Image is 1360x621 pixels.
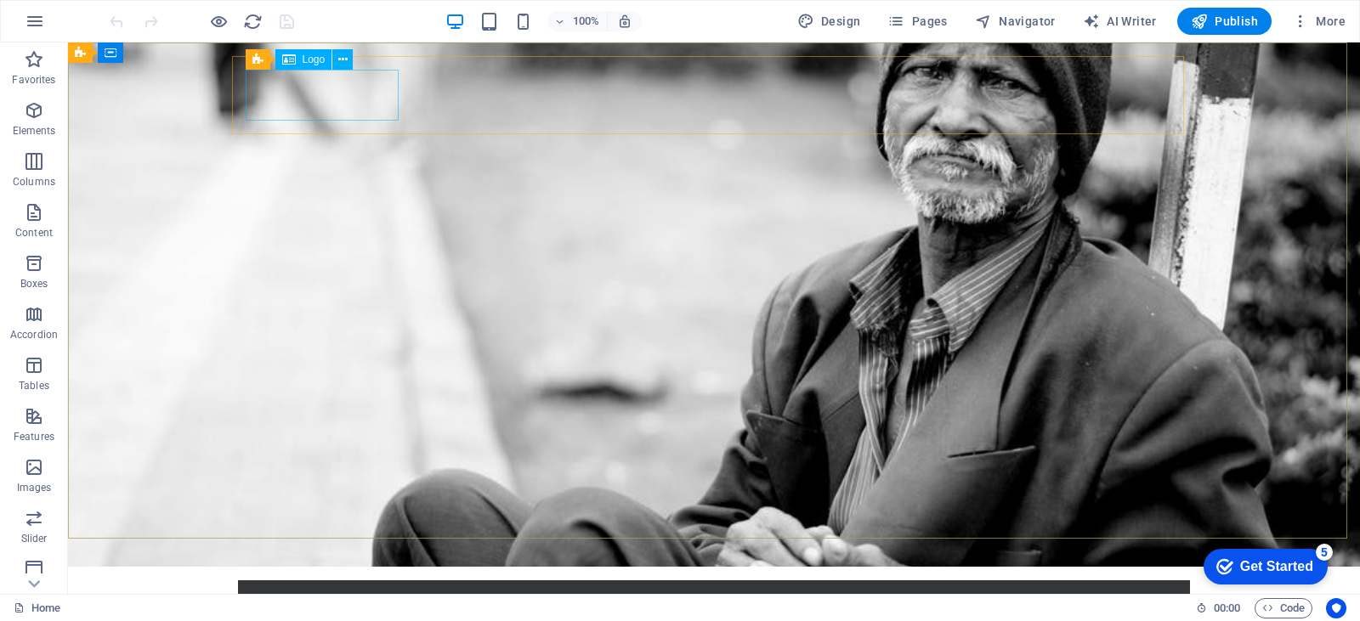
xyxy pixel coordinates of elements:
[1226,601,1228,614] span: :
[968,8,1062,35] button: Navigator
[1292,13,1346,30] span: More
[1326,598,1346,618] button: Usercentrics
[19,379,49,392] p: Tables
[975,13,1056,30] span: Navigator
[10,328,58,342] p: Accordion
[790,8,868,35] button: Design
[17,481,52,494] p: Images
[21,532,48,545] p: Slider
[790,8,868,35] div: Design (Ctrl+Alt+Y)
[243,12,263,31] i: Reload page
[1083,13,1157,30] span: AI Writer
[12,73,55,87] p: Favorites
[881,8,954,35] button: Pages
[1196,598,1241,618] h6: Session time
[14,598,60,618] a: Click to cancel selection. Double-click to open Pages
[13,175,55,189] p: Columns
[547,11,608,31] button: 100%
[1255,598,1312,618] button: Code
[126,3,143,20] div: 5
[303,54,326,65] span: Logo
[50,19,123,34] div: Get Started
[1285,8,1352,35] button: More
[1191,13,1258,30] span: Publish
[887,13,947,30] span: Pages
[1262,598,1305,618] span: Code
[573,11,600,31] h6: 100%
[797,13,861,30] span: Design
[14,8,138,44] div: Get Started 5 items remaining, 0% complete
[208,11,229,31] button: Click here to leave preview mode and continue editing
[617,14,632,29] i: On resize automatically adjust zoom level to fit chosen device.
[13,124,56,138] p: Elements
[242,11,263,31] button: reload
[14,430,54,443] p: Features
[20,277,48,291] p: Boxes
[1177,8,1272,35] button: Publish
[15,226,53,240] p: Content
[1076,8,1164,35] button: AI Writer
[1214,598,1240,618] span: 00 00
